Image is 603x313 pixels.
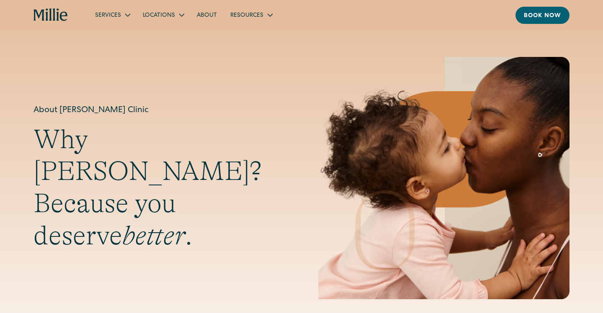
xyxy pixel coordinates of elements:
div: Resources [230,11,263,20]
a: home [33,8,68,22]
div: Resources [224,8,278,22]
div: Services [95,11,121,20]
div: Book now [524,12,561,21]
em: better [122,221,185,251]
h1: About [PERSON_NAME] Clinic [33,104,285,117]
a: Book now [515,7,569,24]
img: Mother and baby sharing a kiss, highlighting the emotional bond and nurturing care at the heart o... [318,57,569,299]
a: About [190,8,224,22]
div: Locations [143,11,175,20]
h2: Why [PERSON_NAME]? Because you deserve . [33,123,285,252]
div: Services [88,8,136,22]
div: Locations [136,8,190,22]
